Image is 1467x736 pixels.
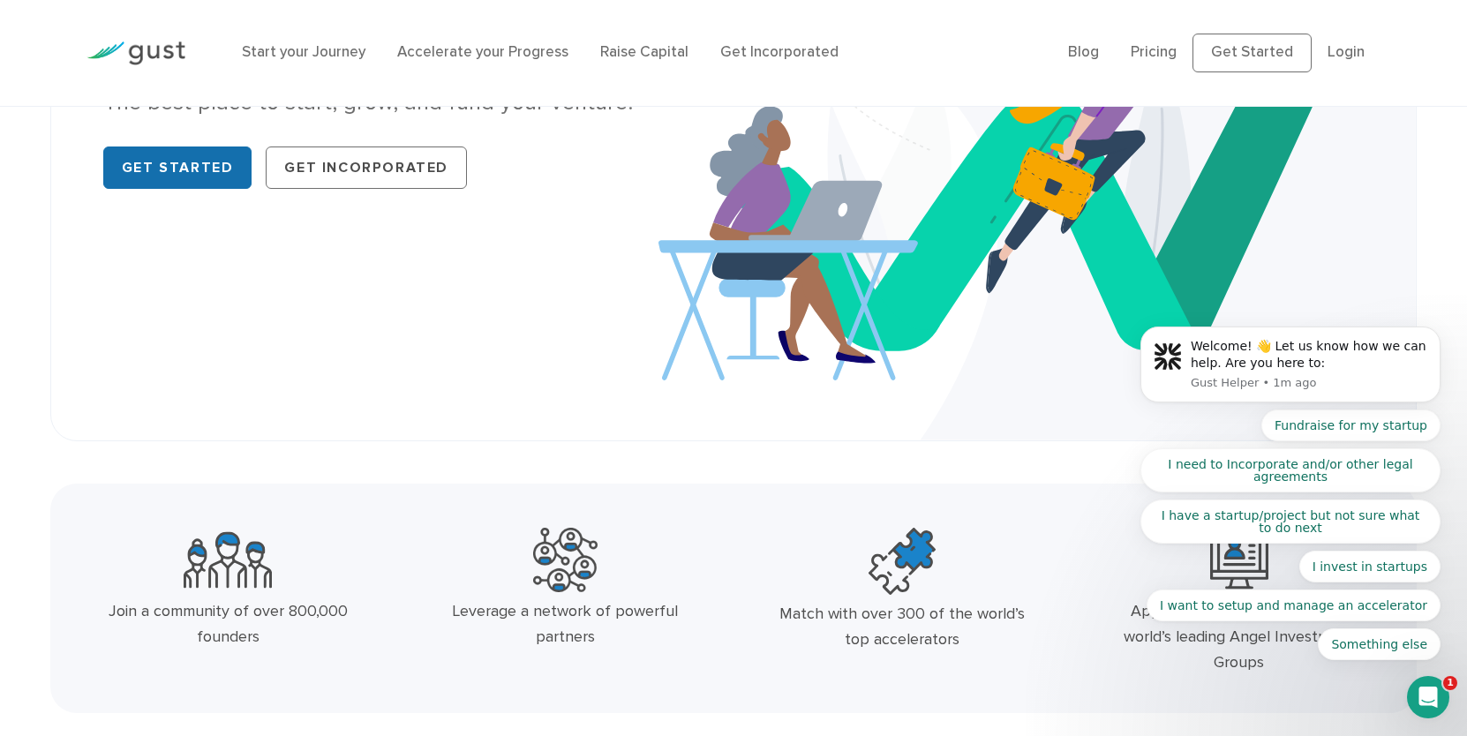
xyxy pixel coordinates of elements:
div: Match with over 300 of the world’s top accelerators [778,602,1026,653]
a: Login [1328,43,1365,61]
a: Get Started [1192,34,1312,72]
a: Blog [1068,43,1099,61]
img: Community Founders [184,528,272,592]
img: Powerful Partners [533,528,598,592]
a: Get Started [103,146,252,189]
img: Top Accelerators [869,528,936,595]
iframe: Intercom live chat [1407,676,1449,718]
a: Pricing [1131,43,1177,61]
span: 1 [1443,676,1457,690]
a: Get Incorporated [720,43,839,61]
div: Leverage a network of powerful partners [440,599,688,650]
a: Start your Journey [242,43,365,61]
a: Raise Capital [600,43,688,61]
iframe: Intercom notifications message [1114,49,1467,688]
a: Get Incorporated [266,146,467,189]
a: Accelerate your Progress [397,43,568,61]
div: Join a community of over 800,000 founders [104,599,352,650]
img: Gust Logo [87,41,185,65]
